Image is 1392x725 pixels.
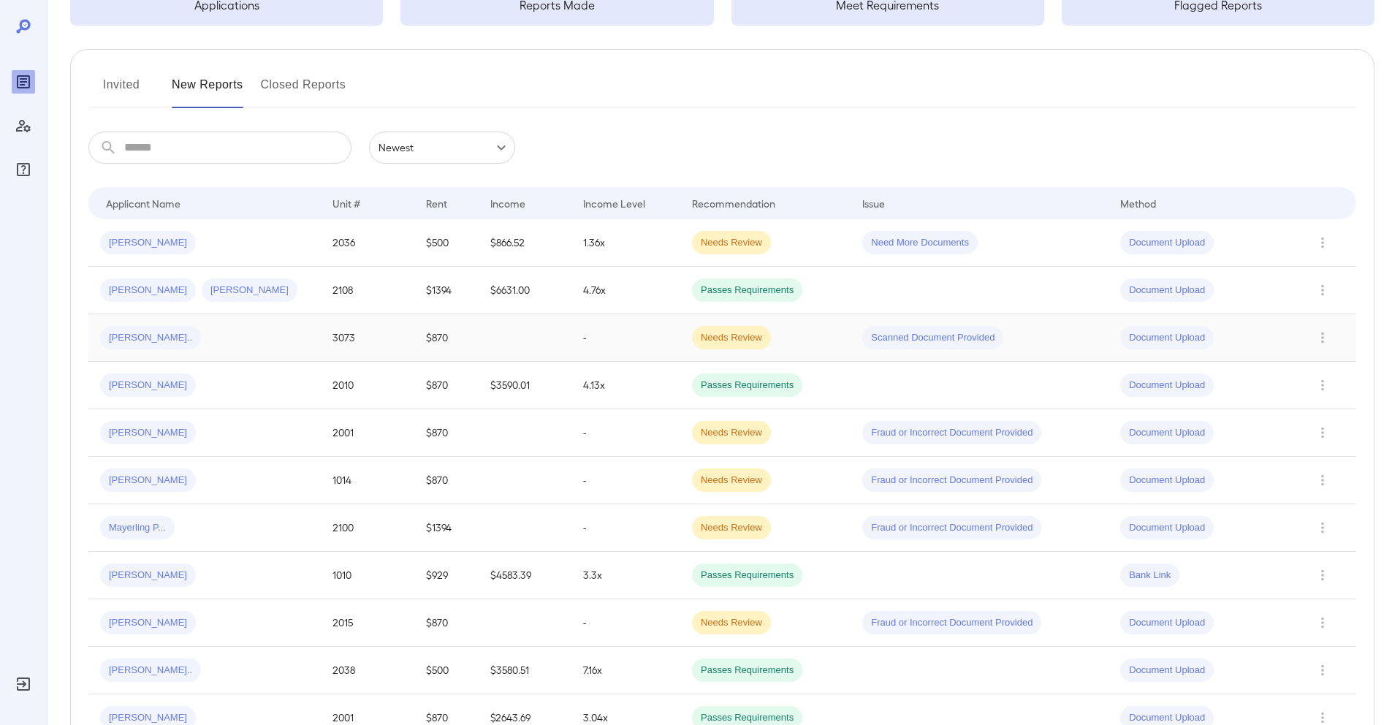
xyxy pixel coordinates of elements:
[479,647,571,694] td: $3580.51
[862,521,1041,535] span: Fraud or Incorrect Document Provided
[692,616,771,630] span: Needs Review
[100,664,201,677] span: [PERSON_NAME]..
[1311,516,1334,539] button: Row Actions
[862,236,978,250] span: Need More Documents
[692,379,802,392] span: Passes Requirements
[12,672,35,696] div: Log Out
[571,314,680,362] td: -
[202,284,297,297] span: [PERSON_NAME]
[692,194,775,212] div: Recommendation
[692,569,802,582] span: Passes Requirements
[332,194,360,212] div: Unit #
[321,409,414,457] td: 2001
[692,664,802,677] span: Passes Requirements
[479,219,571,267] td: $866.52
[1311,611,1334,634] button: Row Actions
[414,314,479,362] td: $870
[100,474,196,487] span: [PERSON_NAME]
[479,267,571,314] td: $6631.00
[261,73,346,108] button: Closed Reports
[414,457,479,504] td: $870
[1311,373,1334,397] button: Row Actions
[571,362,680,409] td: 4.13x
[100,379,196,392] span: [PERSON_NAME]
[106,194,180,212] div: Applicant Name
[692,711,802,725] span: Passes Requirements
[571,552,680,599] td: 3.3x
[100,236,196,250] span: [PERSON_NAME]
[1311,326,1334,349] button: Row Actions
[414,362,479,409] td: $870
[862,474,1041,487] span: Fraud or Incorrect Document Provided
[12,70,35,94] div: Reports
[12,158,35,181] div: FAQ
[692,426,771,440] span: Needs Review
[1120,474,1214,487] span: Document Upload
[571,504,680,552] td: -
[692,521,771,535] span: Needs Review
[100,284,196,297] span: [PERSON_NAME]
[571,219,680,267] td: 1.36x
[172,73,243,108] button: New Reports
[321,219,414,267] td: 2036
[1120,711,1214,725] span: Document Upload
[1120,569,1179,582] span: Bank Link
[571,267,680,314] td: 4.76x
[321,267,414,314] td: 2108
[100,616,196,630] span: [PERSON_NAME]
[414,647,479,694] td: $500
[321,647,414,694] td: 2038
[100,426,196,440] span: [PERSON_NAME]
[1120,284,1214,297] span: Document Upload
[862,331,1003,345] span: Scanned Document Provided
[100,569,196,582] span: [PERSON_NAME]
[100,711,196,725] span: [PERSON_NAME]
[321,504,414,552] td: 2100
[369,132,515,164] div: Newest
[100,331,201,345] span: [PERSON_NAME]..
[1120,664,1214,677] span: Document Upload
[88,73,154,108] button: Invited
[321,362,414,409] td: 2010
[414,267,479,314] td: $1394
[571,647,680,694] td: 7.16x
[414,219,479,267] td: $500
[1120,379,1214,392] span: Document Upload
[692,474,771,487] span: Needs Review
[414,552,479,599] td: $929
[1311,468,1334,492] button: Row Actions
[1120,194,1156,212] div: Method
[321,314,414,362] td: 3073
[490,194,525,212] div: Income
[1311,421,1334,444] button: Row Actions
[1120,616,1214,630] span: Document Upload
[414,409,479,457] td: $870
[571,409,680,457] td: -
[571,457,680,504] td: -
[1120,331,1214,345] span: Document Upload
[414,599,479,647] td: $870
[426,194,449,212] div: Rent
[692,284,802,297] span: Passes Requirements
[862,426,1041,440] span: Fraud or Incorrect Document Provided
[12,114,35,137] div: Manage Users
[583,194,645,212] div: Income Level
[1311,231,1334,254] button: Row Actions
[1311,658,1334,682] button: Row Actions
[479,362,571,409] td: $3590.01
[1311,278,1334,302] button: Row Actions
[1311,563,1334,587] button: Row Actions
[692,331,771,345] span: Needs Review
[1120,426,1214,440] span: Document Upload
[571,599,680,647] td: -
[321,457,414,504] td: 1014
[1120,521,1214,535] span: Document Upload
[692,236,771,250] span: Needs Review
[100,521,175,535] span: Mayerling P...
[1120,236,1214,250] span: Document Upload
[862,194,886,212] div: Issue
[321,552,414,599] td: 1010
[862,616,1041,630] span: Fraud or Incorrect Document Provided
[414,504,479,552] td: $1394
[321,599,414,647] td: 2015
